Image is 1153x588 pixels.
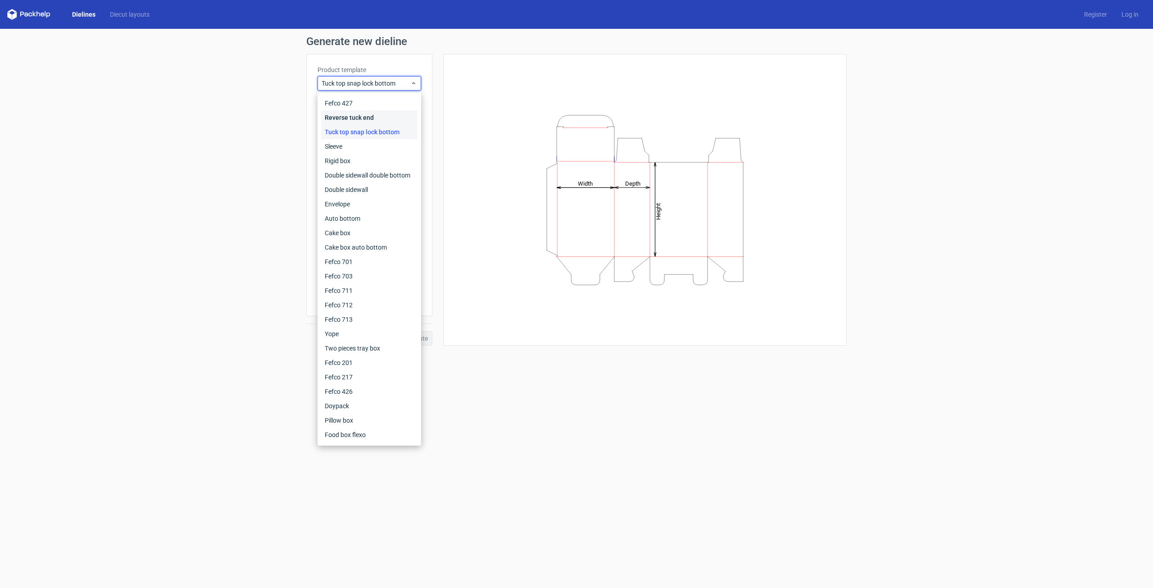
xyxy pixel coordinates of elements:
[65,10,103,19] a: Dielines
[321,413,418,428] div: Pillow box
[321,110,418,125] div: Reverse tuck end
[321,428,418,442] div: Food box flexo
[1114,10,1146,19] a: Log in
[318,65,421,74] label: Product template
[321,139,418,154] div: Sleeve
[321,240,418,255] div: Cake box auto bottom
[321,312,418,327] div: Fefco 713
[321,226,418,240] div: Cake box
[321,154,418,168] div: Rigid box
[321,370,418,384] div: Fefco 217
[321,384,418,399] div: Fefco 426
[322,79,410,88] span: Tuck top snap lock bottom
[321,269,418,283] div: Fefco 703
[321,327,418,341] div: Yope
[306,36,847,47] h1: Generate new dieline
[321,356,418,370] div: Fefco 201
[103,10,157,19] a: Diecut layouts
[321,341,418,356] div: Two pieces tray box
[321,168,418,182] div: Double sidewall double bottom
[321,182,418,197] div: Double sidewall
[321,197,418,211] div: Envelope
[321,399,418,413] div: Doypack
[321,298,418,312] div: Fefco 712
[321,96,418,110] div: Fefco 427
[578,180,593,187] tspan: Width
[321,125,418,139] div: Tuck top snap lock bottom
[1077,10,1114,19] a: Register
[625,180,640,187] tspan: Depth
[321,283,418,298] div: Fefco 711
[321,255,418,269] div: Fefco 701
[321,211,418,226] div: Auto bottom
[655,203,662,219] tspan: Height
